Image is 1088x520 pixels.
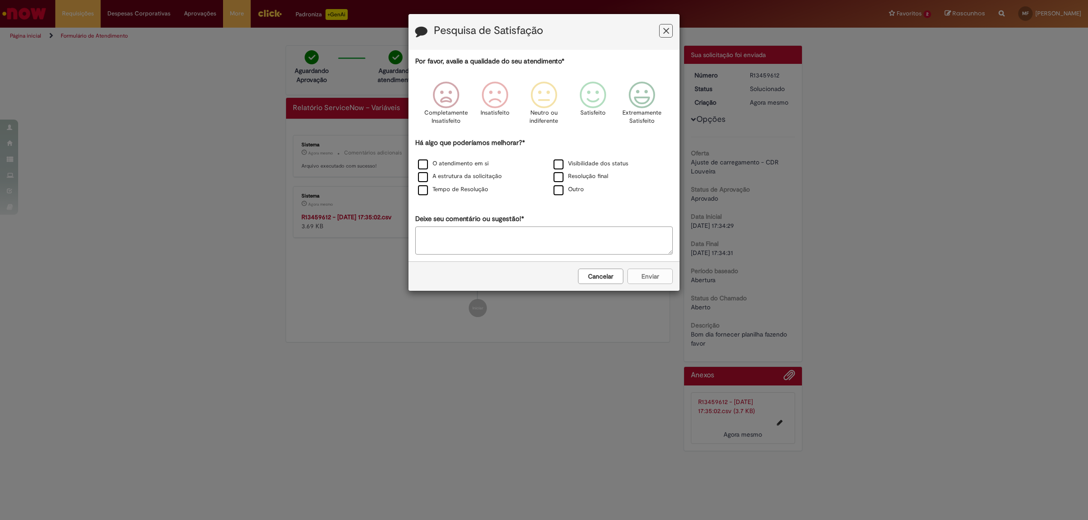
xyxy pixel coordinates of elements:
label: Resolução final [554,172,608,181]
label: Por favor, avalie a qualidade do seu atendimento* [415,57,564,66]
div: Extremamente Satisfeito [619,75,665,137]
div: Insatisfeito [472,75,518,137]
label: Tempo de Resolução [418,185,488,194]
div: Completamente Insatisfeito [423,75,469,137]
label: Visibilidade dos status [554,159,628,168]
p: Insatisfeito [481,109,510,117]
div: Neutro ou indiferente [521,75,567,137]
p: Completamente Insatisfeito [424,109,468,125]
label: Pesquisa de Satisfação [434,25,543,37]
p: Neutro ou indiferente [528,109,560,125]
div: Satisfeito [570,75,616,137]
label: O atendimento em si [418,159,489,168]
button: Cancelar [578,269,623,284]
label: A estrutura da solicitação [418,172,502,181]
p: Extremamente Satisfeito [622,109,661,125]
label: Deixe seu comentário ou sugestão!* [415,214,524,224]
div: Há algo que poderíamos melhorar?* [415,138,673,197]
p: Satisfeito [580,109,606,117]
label: Outro [554,185,584,194]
